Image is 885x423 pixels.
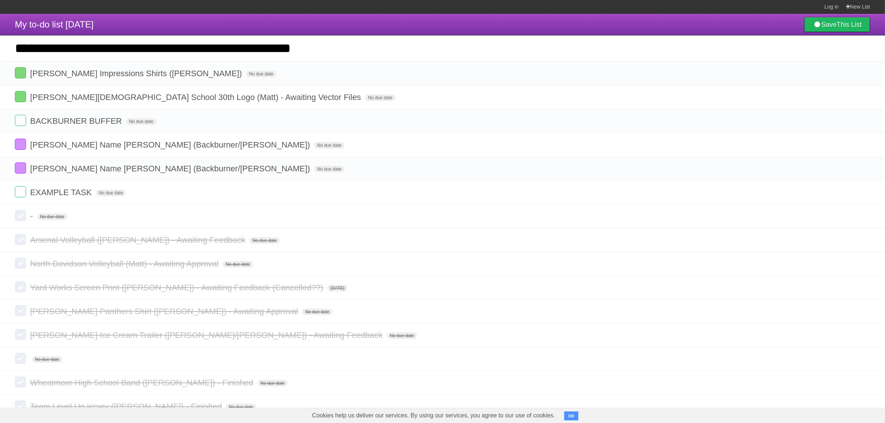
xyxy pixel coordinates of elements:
label: Done [15,353,26,364]
span: No due date [387,332,417,339]
span: Wheatmore High School Band ([PERSON_NAME]) - Finished [30,378,255,387]
span: No due date [246,71,276,77]
span: No due date [249,237,280,244]
span: No due date [226,404,256,410]
label: Done [15,281,26,293]
label: Done [15,186,26,197]
span: EXAMPLE TASK [30,188,93,197]
span: Yard Works Screen Print ([PERSON_NAME]) - Awaiting Feedback (Cancelled??) [30,283,325,292]
span: No due date [32,356,62,363]
span: North Davidson Volleyball (Matt) - Awaiting Approval [30,259,220,268]
span: Arsenal Volleyball ([PERSON_NAME]) - Awaiting Feedback [30,235,247,245]
span: BACKBURNER BUFFER [30,116,124,126]
label: Done [15,400,26,411]
label: Done [15,210,26,221]
span: No due date [96,190,126,196]
button: OK [564,411,579,420]
label: Done [15,67,26,78]
span: No due date [223,261,253,268]
span: No due date [302,309,332,315]
span: No due date [258,380,288,387]
span: [PERSON_NAME] Panthers Shirt ([PERSON_NAME]) - Awaiting Approval [30,307,300,316]
span: No due date [126,118,156,125]
span: My to-do list [DATE] [15,19,94,29]
b: This List [837,21,862,28]
span: Team Level Up jersey ([PERSON_NAME]) - Finished [30,402,224,411]
label: Done [15,258,26,269]
span: [PERSON_NAME] Ice Cream Trailer ([PERSON_NAME]/[PERSON_NAME]) - Awaiting Feedback [30,330,384,340]
label: Done [15,91,26,102]
span: [PERSON_NAME] Name [PERSON_NAME] (Backburner/[PERSON_NAME]) [30,164,312,173]
span: No due date [314,166,344,172]
label: Done [15,377,26,388]
label: Done [15,162,26,174]
span: - [30,211,35,221]
span: No due date [365,94,395,101]
span: [PERSON_NAME] Name [PERSON_NAME] (Backburner/[PERSON_NAME]) [30,140,312,149]
label: Done [15,305,26,316]
span: No due date [314,142,344,149]
span: No due date [37,213,67,220]
label: Done [15,115,26,126]
label: Done [15,329,26,340]
span: [PERSON_NAME] Impressions Shirts ([PERSON_NAME]) [30,69,244,78]
span: Cookies help us deliver our services. By using our services, you agree to our use of cookies. [305,408,563,423]
span: [PERSON_NAME][DEMOGRAPHIC_DATA] School 30th Logo (Matt) - Awaiting Vector Files [30,93,363,102]
span: [DATE] [327,285,348,291]
label: Done [15,139,26,150]
a: SaveThis List [804,17,870,32]
label: Done [15,234,26,245]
